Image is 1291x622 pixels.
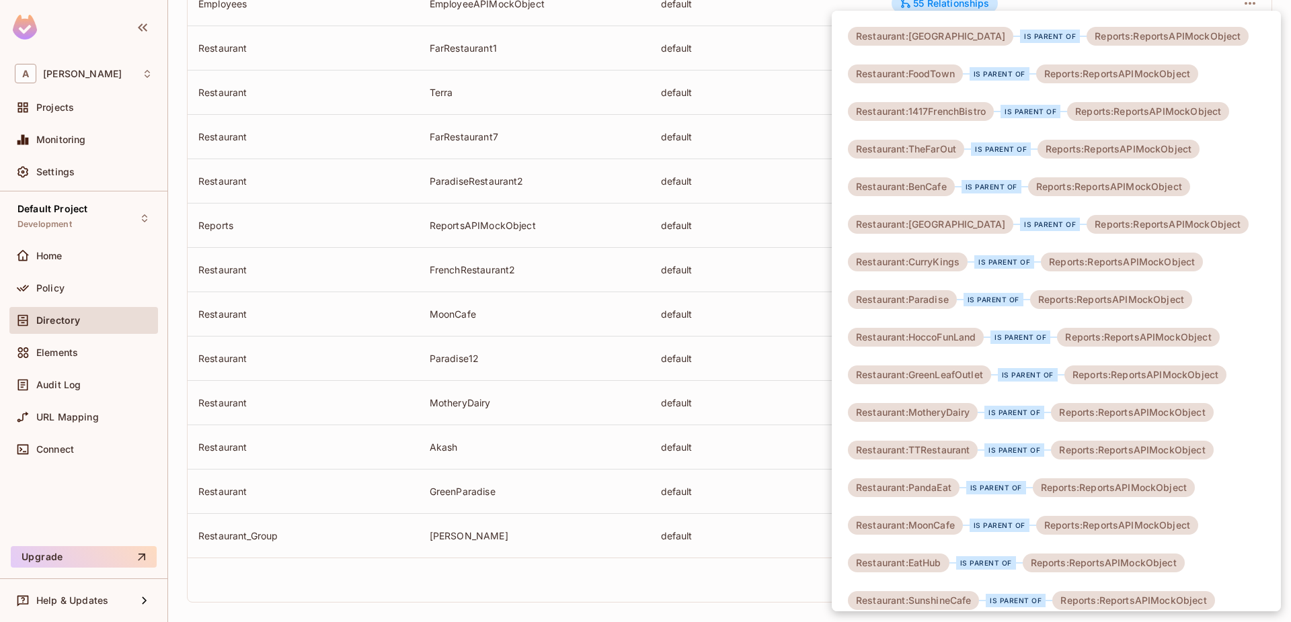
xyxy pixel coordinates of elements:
[984,443,1044,457] div: is parent of
[848,403,978,422] div: Restaurant:MotheryDairy
[1023,553,1185,572] div: Reports:ReportsAPIMockObject
[848,553,949,572] div: Restaurant:EatHub
[970,67,1029,81] div: is parent of
[848,591,979,610] div: Restaurant:SunshineCafe
[1067,102,1229,121] div: Reports:ReportsAPIMockObject
[848,328,984,347] div: Restaurant:HoccoFunLand
[1020,30,1080,43] div: is parent of
[990,330,1050,344] div: is parent of
[1051,441,1213,459] div: Reports:ReportsAPIMockObject
[984,406,1044,419] div: is parent of
[1038,140,1200,159] div: Reports:ReportsAPIMockObject
[1030,290,1192,309] div: Reports:ReportsAPIMockObject
[848,516,963,535] div: Restaurant:MoonCafe
[848,441,978,459] div: Restaurant:TTRestaurant
[1064,365,1226,384] div: Reports:ReportsAPIMockObject
[1057,328,1219,347] div: Reports:ReportsAPIMockObject
[848,365,991,384] div: Restaurant:GreenLeafOutlet
[848,140,964,159] div: Restaurant:TheFarOut
[848,478,960,497] div: Restaurant:PandaEat
[962,180,1021,193] div: is parent of
[970,519,1029,532] div: is parent of
[1087,27,1249,46] div: Reports:ReportsAPIMockObject
[1087,215,1249,234] div: Reports:ReportsAPIMockObject
[1001,105,1060,118] div: is parent of
[848,177,955,196] div: Restaurant:BenCafe
[1036,516,1198,535] div: Reports:ReportsAPIMockObject
[1028,177,1190,196] div: Reports:ReportsAPIMockObject
[1051,403,1213,422] div: Reports:ReportsAPIMockObject
[986,594,1046,607] div: is parent of
[848,290,957,309] div: Restaurant:Paradise
[1036,64,1198,83] div: Reports:ReportsAPIMockObject
[1052,591,1214,610] div: Reports:ReportsAPIMockObject
[956,556,1016,570] div: is parent of
[848,64,963,83] div: Restaurant:FoodTown
[848,253,968,271] div: Restaurant:CurryKings
[1041,253,1203,271] div: Reports:ReportsAPIMockObject
[966,481,1026,494] div: is parent of
[1033,478,1195,497] div: Reports:ReportsAPIMockObject
[974,255,1034,269] div: is parent of
[971,142,1031,156] div: is parent of
[848,27,1013,46] div: Restaurant:[GEOGRAPHIC_DATA]
[848,215,1013,234] div: Restaurant:[GEOGRAPHIC_DATA]
[964,293,1023,306] div: is parent of
[848,102,994,121] div: Restaurant:1417FrenchBistro
[998,368,1058,382] div: is parent of
[1020,218,1080,231] div: is parent of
